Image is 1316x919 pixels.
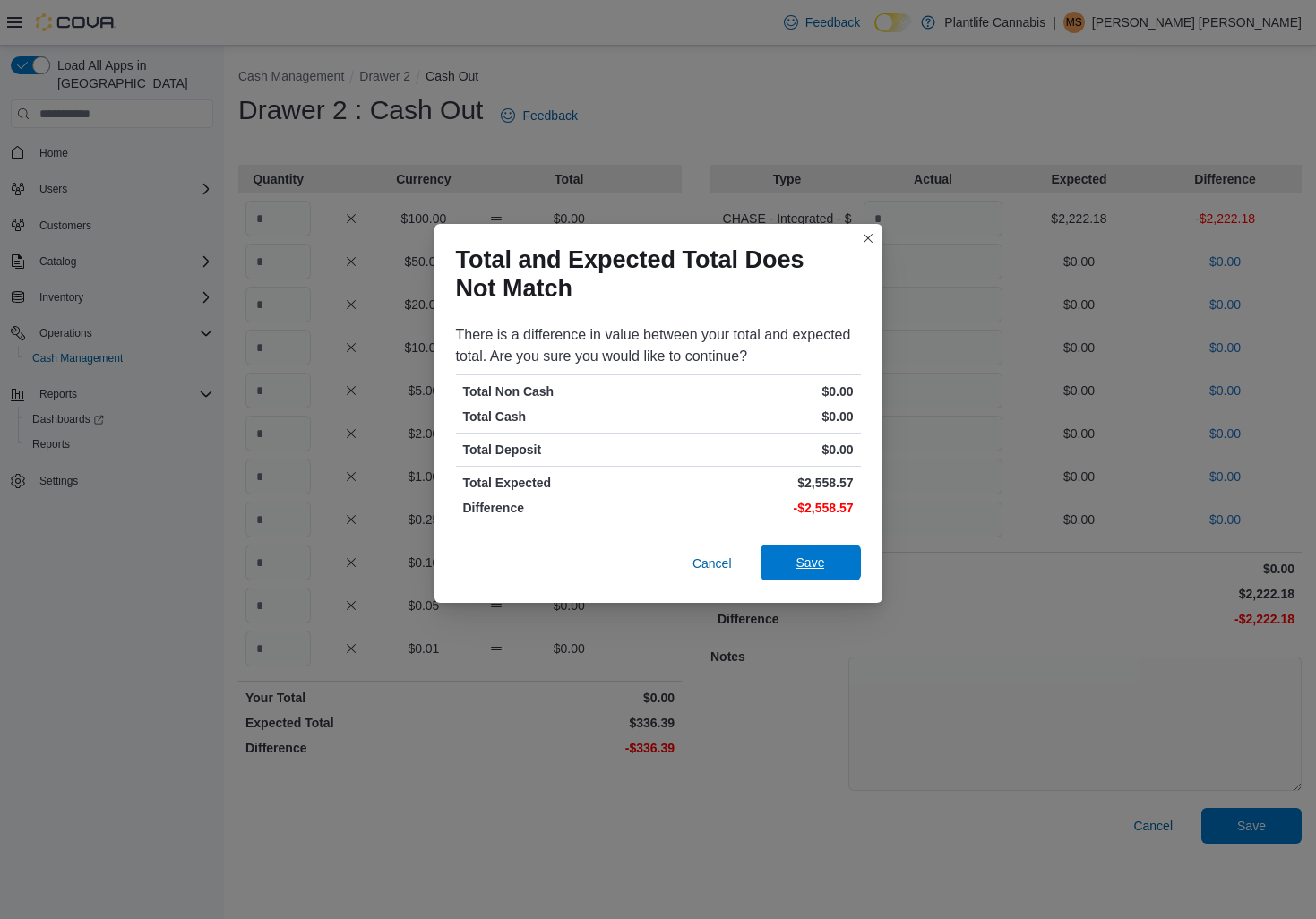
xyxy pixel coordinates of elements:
p: -$2,558.57 [662,499,854,517]
p: $2,558.57 [662,474,854,492]
p: Total Expected [463,474,655,492]
button: Cancel [685,545,739,581]
span: Cancel [692,554,732,572]
p: Total Cash [463,408,655,425]
p: $0.00 [662,408,854,425]
span: Save [796,554,825,571]
button: Closes this modal window [857,228,879,249]
p: $0.00 [662,441,854,459]
h1: Total and Expected Total Does Not Match [456,245,847,303]
p: $0.00 [662,382,854,400]
p: Difference [463,499,655,517]
button: Save [761,545,861,580]
p: Total Deposit [463,441,655,459]
p: Total Non Cash [463,382,655,400]
div: There is a difference in value between your total and expected total. Are you sure you would like... [456,324,861,367]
